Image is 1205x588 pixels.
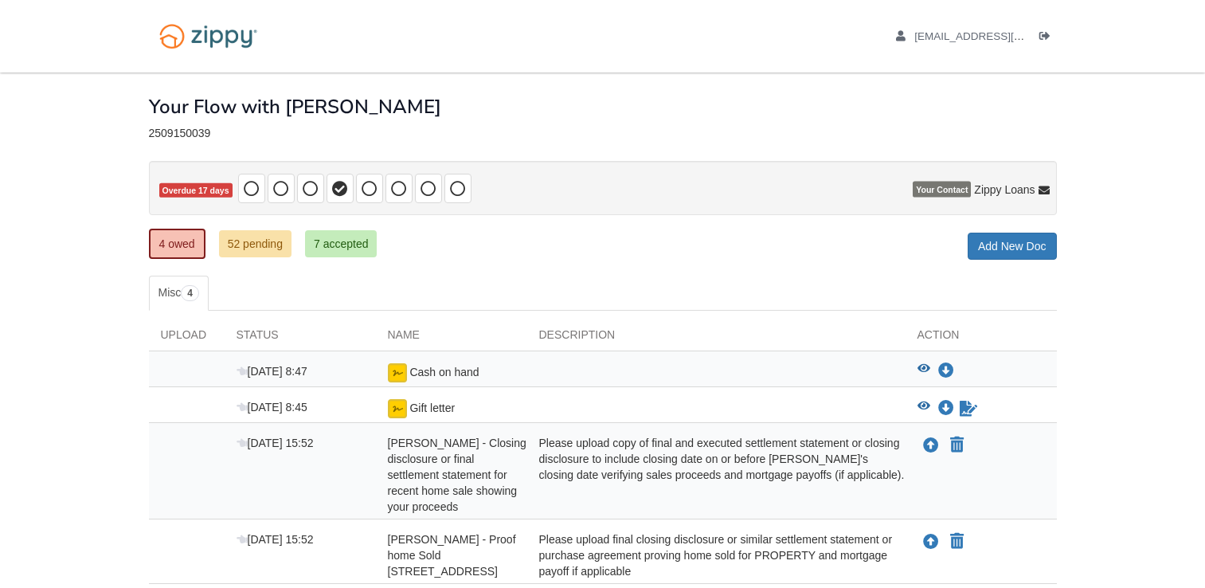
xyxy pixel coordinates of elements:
[527,435,906,515] div: Please upload copy of final and executed settlement statement or closing disclosure to include cl...
[906,327,1057,351] div: Action
[388,399,407,418] img: Ready for you to esign
[388,437,526,513] span: [PERSON_NAME] - Closing disclosure or final settlement statement for recent home sale showing you...
[237,365,307,378] span: [DATE] 8:47
[159,183,233,198] span: Overdue 17 days
[149,276,209,311] a: Misc
[376,327,527,351] div: Name
[958,399,979,418] a: Sign Form
[949,532,965,551] button: Declare Tyler Johnston - Proof home Sold 704 S Main St Lewistown IL 61542 not applicable
[968,233,1057,260] a: Add New Doc
[974,182,1035,198] span: Zippy Loans
[914,30,1097,42] span: maddisonbrown222@yahoo.com
[409,366,479,378] span: Cash on hand
[913,182,971,198] span: Your Contact
[527,327,906,351] div: Description
[921,435,941,456] button: Upload Tyler Johnston - Closing disclosure or final settlement statement for recent home sale sho...
[149,127,1057,140] div: 2509150039
[149,327,225,351] div: Upload
[896,30,1097,46] a: edit profile
[949,436,965,455] button: Declare Tyler Johnston - Closing disclosure or final settlement statement for recent home sale sh...
[938,402,954,415] a: Download Gift letter
[917,363,930,379] button: View Cash on hand
[181,285,199,301] span: 4
[237,437,314,449] span: [DATE] 15:52
[527,531,906,579] div: Please upload final closing disclosure or similar settlement statement or purchase agreement prov...
[1039,30,1057,46] a: Log out
[388,533,516,578] span: [PERSON_NAME] - Proof home Sold [STREET_ADDRESS]
[921,531,941,552] button: Upload Tyler Johnston - Proof home Sold 704 S Main St Lewistown IL 61542
[149,229,205,259] a: 4 owed
[938,365,954,378] a: Download Cash on hand
[225,327,376,351] div: Status
[917,401,930,417] button: View Gift letter
[305,230,378,257] a: 7 accepted
[237,401,307,414] span: [DATE] 8:45
[237,533,314,546] span: [DATE] 15:52
[219,230,291,257] a: 52 pending
[149,96,441,117] h1: Your Flow with [PERSON_NAME]
[409,402,455,414] span: Gift letter
[388,363,407,382] img: esign
[149,16,268,57] img: Logo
